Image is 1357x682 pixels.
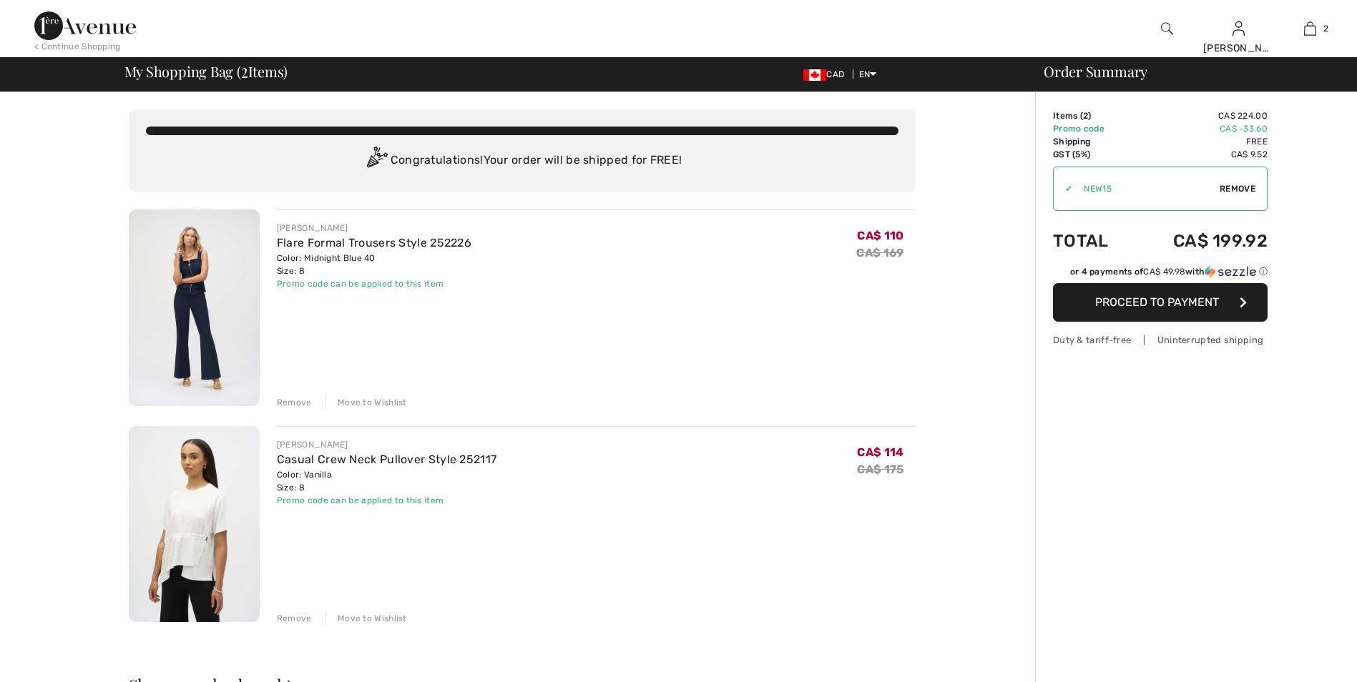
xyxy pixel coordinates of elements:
div: Congratulations! Your order will be shipped for FREE! [146,147,898,175]
span: CA$ 114 [857,445,903,459]
img: Flare Formal Trousers Style 252226 [129,209,260,406]
div: Order Summary [1027,64,1348,79]
td: Total [1053,217,1132,265]
a: Casual Crew Neck Pullover Style 252117 [277,453,496,466]
div: Move to Wishlist [325,612,407,625]
div: [PERSON_NAME] [277,438,496,451]
s: CA$ 175 [857,463,903,476]
img: My Bag [1304,20,1316,37]
div: or 4 payments of with [1070,265,1268,278]
img: Congratulation2.svg [362,147,391,175]
div: Remove [277,612,312,625]
input: Promo code [1072,167,1220,210]
span: 2 [241,61,248,79]
td: GST (5%) [1053,148,1132,161]
s: CA$ 169 [856,246,903,260]
div: [PERSON_NAME] [1203,41,1273,56]
span: 2 [1083,111,1088,121]
td: CA$ 199.92 [1132,217,1268,265]
div: [PERSON_NAME] [277,222,471,234]
div: < Continue Shopping [34,40,121,53]
img: Sezzle [1205,265,1256,278]
span: CA$ 110 [857,229,903,242]
td: Free [1132,135,1268,148]
span: CAD [803,69,850,79]
div: or 4 payments ofCA$ 49.98withSezzle Click to learn more about Sezzle [1053,265,1268,283]
img: search the website [1161,20,1173,37]
span: 2 [1323,22,1328,35]
div: Move to Wishlist [325,396,407,409]
span: Remove [1220,182,1255,195]
img: Casual Crew Neck Pullover Style 252117 [129,426,260,623]
td: Items ( ) [1053,109,1132,122]
span: My Shopping Bag ( Items) [124,64,288,79]
td: CA$ -33.60 [1132,122,1268,135]
div: Promo code can be applied to this item [277,277,471,290]
a: 2 [1275,20,1345,37]
img: My Info [1233,20,1245,37]
td: Shipping [1053,135,1132,148]
div: Promo code can be applied to this item [277,494,496,507]
img: Canadian Dollar [803,69,826,81]
img: 1ère Avenue [34,11,136,40]
a: Sign In [1233,21,1245,35]
td: CA$ 9.52 [1132,148,1268,161]
td: CA$ 224.00 [1132,109,1268,122]
span: Proceed to Payment [1095,295,1219,309]
span: EN [859,69,877,79]
a: Flare Formal Trousers Style 252226 [277,236,471,249]
div: Remove [277,396,312,409]
span: CA$ 49.98 [1143,267,1185,277]
td: Promo code [1053,122,1132,135]
div: Color: Midnight Blue 40 Size: 8 [277,252,471,277]
div: Color: Vanilla Size: 8 [277,468,496,494]
div: Duty & tariff-free | Uninterrupted shipping [1053,333,1268,347]
button: Proceed to Payment [1053,283,1268,322]
div: ✔ [1054,182,1072,195]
